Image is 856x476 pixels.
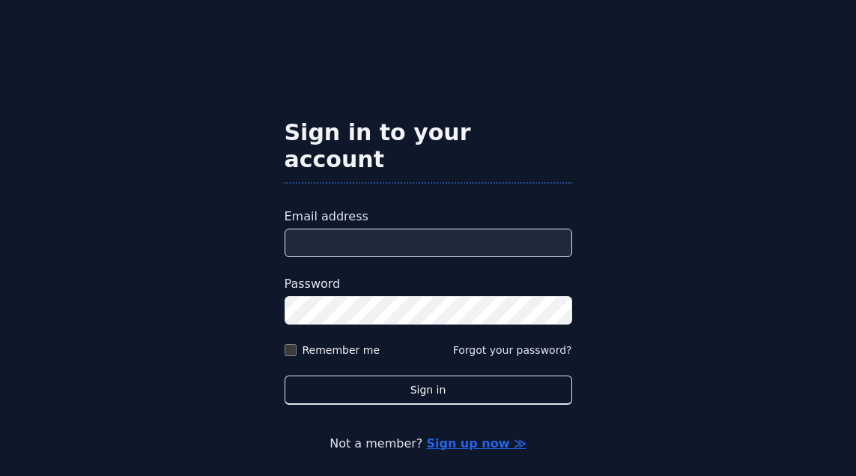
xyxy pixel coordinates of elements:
label: Password [285,275,572,293]
label: Remember me [303,343,380,358]
p: Not a member? [60,435,796,453]
a: Sign up now ≫ [426,436,526,451]
h2: Sign in to your account [285,119,572,173]
img: Hostodo [285,36,572,96]
button: Forgot your password? [453,343,572,358]
label: Email address [285,208,572,226]
button: Sign in [285,376,572,405]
